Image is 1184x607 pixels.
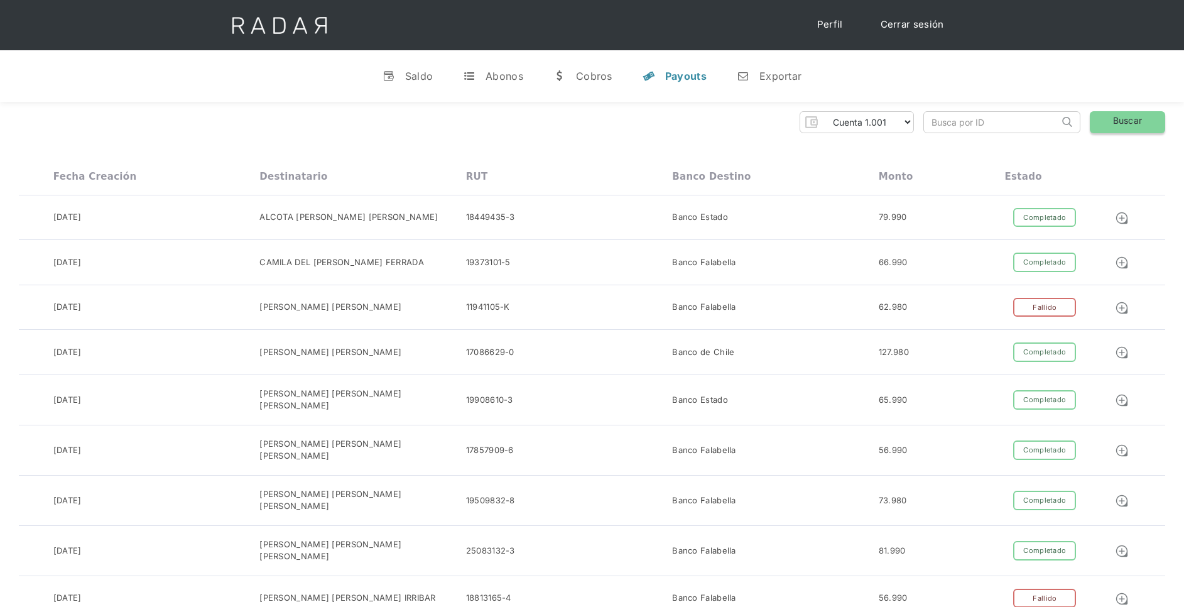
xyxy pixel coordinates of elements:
[259,539,466,563] div: [PERSON_NAME] [PERSON_NAME] [PERSON_NAME]
[805,13,855,37] a: Perfil
[53,211,82,224] div: [DATE]
[466,444,514,457] div: 17857909-6
[466,346,514,359] div: 17086629-0
[800,111,914,133] form: Form
[1013,208,1076,227] div: Completado
[1115,444,1129,457] img: Detalle
[1090,111,1165,133] a: Buscar
[576,70,612,82] div: Cobros
[53,545,82,557] div: [DATE]
[259,388,466,412] div: [PERSON_NAME] [PERSON_NAME] [PERSON_NAME]
[737,70,749,82] div: n
[259,211,438,224] div: ALCOTA [PERSON_NAME] [PERSON_NAME]
[466,592,511,604] div: 18813165-4
[672,444,736,457] div: Banco Falabella
[879,444,908,457] div: 56.990
[383,70,395,82] div: v
[53,444,82,457] div: [DATE]
[466,171,488,182] div: RUT
[672,256,736,269] div: Banco Falabella
[1115,544,1129,558] img: Detalle
[53,495,82,507] div: [DATE]
[53,256,82,269] div: [DATE]
[1005,171,1042,182] div: Estado
[672,301,736,314] div: Banco Falabella
[466,301,510,314] div: 11941105-K
[463,70,475,82] div: t
[868,13,957,37] a: Cerrar sesión
[924,112,1059,133] input: Busca por ID
[486,70,523,82] div: Abonos
[879,171,913,182] div: Monto
[1013,541,1076,561] div: Completado
[53,346,82,359] div: [DATE]
[53,592,82,604] div: [DATE]
[672,495,736,507] div: Banco Falabella
[879,301,908,314] div: 62.980
[672,545,736,557] div: Banco Falabella
[1115,256,1129,270] img: Detalle
[259,438,466,462] div: [PERSON_NAME] [PERSON_NAME] [PERSON_NAME]
[259,256,424,269] div: CAMILA DEL [PERSON_NAME] FERRADA
[879,211,907,224] div: 79.990
[1115,346,1129,359] img: Detalle
[879,256,908,269] div: 66.990
[672,592,736,604] div: Banco Falabella
[53,394,82,407] div: [DATE]
[466,211,515,224] div: 18449435-3
[466,495,515,507] div: 19509832-8
[879,394,908,407] div: 65.990
[259,346,401,359] div: [PERSON_NAME] [PERSON_NAME]
[53,171,137,182] div: Fecha creación
[466,256,511,269] div: 19373101-5
[1013,253,1076,272] div: Completado
[759,70,801,82] div: Exportar
[259,171,327,182] div: Destinatario
[1115,592,1129,606] img: Detalle
[1115,494,1129,508] img: Detalle
[879,592,908,604] div: 56.990
[879,495,907,507] div: 73.980
[879,346,909,359] div: 127.980
[466,394,513,407] div: 19908610-3
[1013,491,1076,510] div: Completado
[1115,393,1129,407] img: Detalle
[1115,211,1129,225] img: Detalle
[53,301,82,314] div: [DATE]
[665,70,707,82] div: Payouts
[466,545,515,557] div: 25083132-3
[259,592,436,604] div: [PERSON_NAME] [PERSON_NAME] IRRIBAR
[672,171,751,182] div: Banco destino
[1013,342,1076,362] div: Completado
[1013,390,1076,410] div: Completado
[643,70,655,82] div: y
[1013,440,1076,460] div: Completado
[672,346,734,359] div: Banco de Chile
[259,301,401,314] div: [PERSON_NAME] [PERSON_NAME]
[553,70,566,82] div: w
[1115,301,1129,315] img: Detalle
[672,211,728,224] div: Banco Estado
[405,70,433,82] div: Saldo
[259,488,466,513] div: [PERSON_NAME] [PERSON_NAME] [PERSON_NAME]
[672,394,728,407] div: Banco Estado
[1013,298,1076,317] div: Fallido
[879,545,906,557] div: 81.990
